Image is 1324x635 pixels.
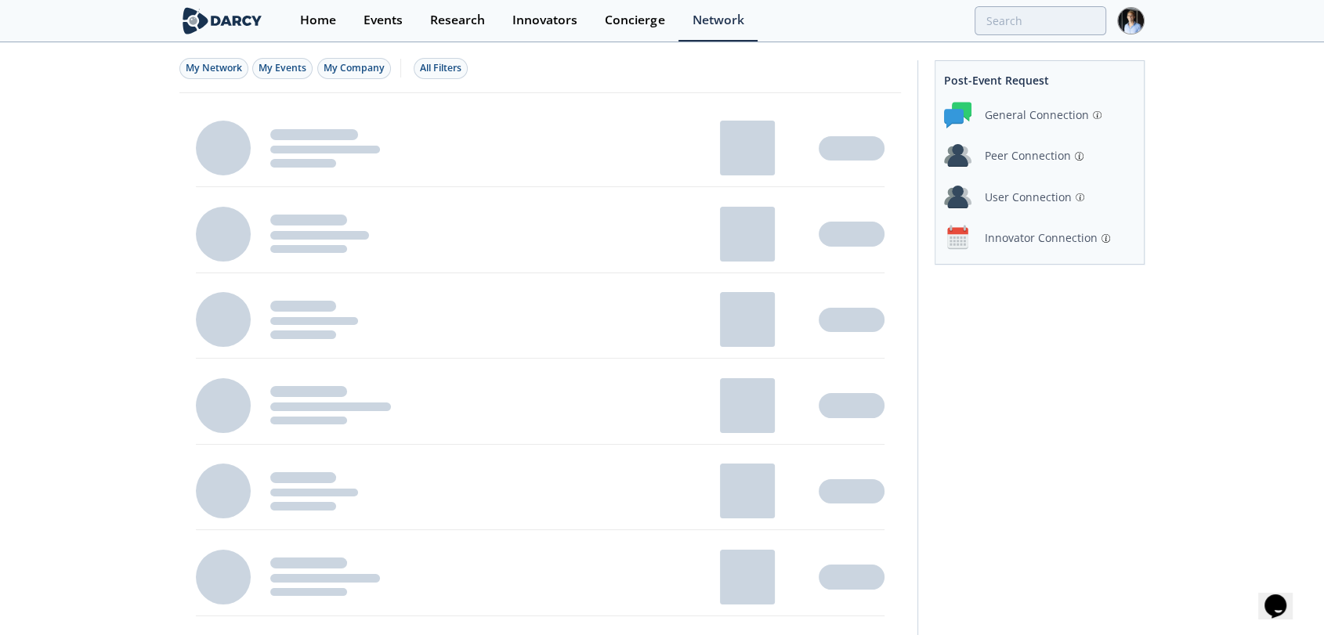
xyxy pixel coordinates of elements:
img: information.svg [1076,193,1084,202]
div: User Connection [985,189,1072,205]
button: All Filters [414,58,468,79]
div: Events [364,14,403,27]
div: Peer Connection [985,147,1071,164]
span: My Network [186,61,242,74]
span: My Events [259,61,306,74]
div: Research [430,14,485,27]
img: logo-wide.svg [179,7,265,34]
input: Advanced Search [975,6,1106,35]
div: General Connection [985,106,1089,123]
img: information.svg [1075,152,1083,161]
div: Post-Event Request [944,67,1136,94]
img: information.svg [1102,234,1110,243]
div: Home [300,14,336,27]
img: information.svg [1093,111,1102,120]
button: My Company [317,58,391,79]
button: My Network [179,58,248,79]
span: My Company [324,61,385,74]
div: All Filters [420,61,461,75]
div: Innovators [512,14,577,27]
div: Innovator Connection [985,229,1098,246]
div: Network [692,14,743,27]
div: Concierge [605,14,664,27]
iframe: chat widget [1258,572,1308,619]
button: My Events [252,58,313,79]
img: Profile [1117,7,1145,34]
